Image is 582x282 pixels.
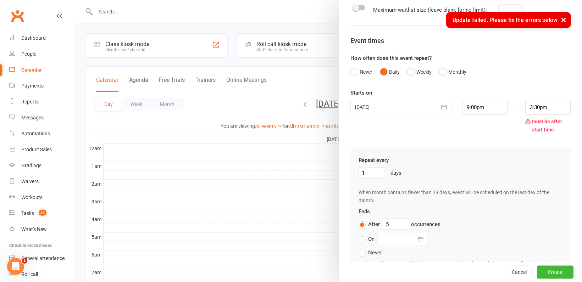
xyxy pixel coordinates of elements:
button: Daily [380,65,400,79]
button: Cancel [506,266,533,278]
span: 36 [39,210,46,216]
div: Payments [21,83,44,89]
div: Dashboard [21,35,46,41]
div: What's New [21,226,47,232]
div: Event times [350,36,571,46]
div: Update failed. Please fix the errors below [446,12,571,28]
label: Repeat every [359,156,389,164]
button: Weekly [407,65,432,79]
a: People [9,46,75,62]
a: Automations [9,126,75,142]
a: Tasks 36 [9,205,75,221]
div: Product Sales [21,147,52,152]
a: What's New [9,221,75,237]
div: Reports [21,99,39,105]
a: Clubworx [9,7,26,25]
label: How often does this event repeat? [350,54,432,62]
div: occurrences [411,220,440,229]
div: Roll call [21,271,38,277]
button: Monthly [439,65,466,79]
span: 1 [22,258,27,264]
label: Ends [359,207,370,216]
div: Messages [21,115,44,120]
div: General attendance [21,255,65,261]
div: When month contains fewer than 29 days, event will be scheduled on the last day of the month. [359,188,562,204]
div: Gradings [21,163,41,168]
span: After [368,220,380,227]
button: × [557,12,570,27]
a: Waivers [9,174,75,190]
div: Waivers [21,179,39,184]
span: On [368,235,375,242]
a: Gradings [9,158,75,174]
div: Automations [21,131,50,136]
a: Product Sales [9,142,75,158]
div: People [21,51,36,57]
a: Workouts [9,190,75,205]
div: Workouts [21,194,43,200]
a: Payments [9,78,75,94]
div: – [507,100,526,136]
a: Reports [9,94,75,110]
div: days [390,169,401,177]
a: Calendar [9,62,75,78]
span: Never [368,248,382,256]
a: Messages [9,110,75,126]
div: Tasks [21,210,34,216]
div: Calendar [21,67,42,73]
a: Dashboard [9,30,75,46]
button: Create [537,266,573,278]
button: Never [350,65,372,79]
div: Events will be generated for the next 12 months, and extended automatically each week [359,260,562,267]
div: must be after start time [525,115,571,136]
iframe: Intercom live chat [7,258,24,275]
label: Starts on [350,89,372,97]
a: General attendance kiosk mode [9,250,75,266]
div: Maximum waitlist size (leave blank for no limit): [373,6,487,14]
